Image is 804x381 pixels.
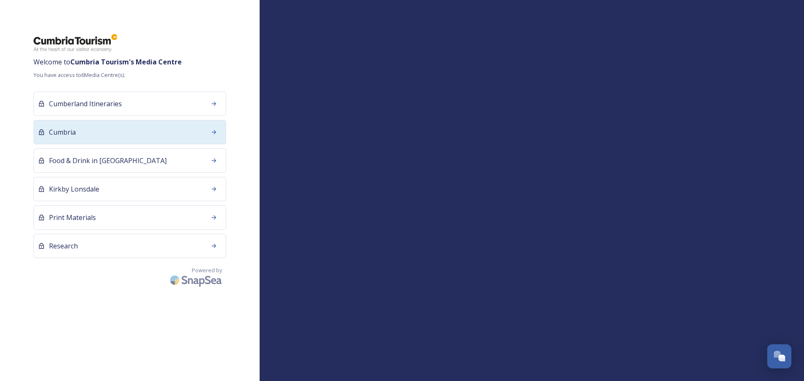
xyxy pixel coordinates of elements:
[33,92,226,120] a: Cumberland Itineraries
[49,99,122,109] span: Cumberland Itineraries
[33,120,226,148] a: Cumbria
[167,270,226,290] img: SnapSea Logo
[33,234,226,262] a: Research
[767,344,791,368] button: Open Chat
[49,212,96,222] span: Print Materials
[33,33,117,53] img: ct_logo.png
[49,184,99,194] span: Kirkby Lonsdale
[33,57,226,67] span: Welcome to
[33,205,226,234] a: Print Materials
[49,156,167,166] span: Food & Drink in [GEOGRAPHIC_DATA]
[33,177,226,205] a: Kirkby Lonsdale
[49,241,78,251] span: Research
[70,57,182,66] strong: Cumbria Tourism 's Media Centre
[33,148,226,177] a: Food & Drink in [GEOGRAPHIC_DATA]
[192,266,222,274] span: Powered by
[49,127,76,137] span: Cumbria
[33,71,226,79] span: You have access to 6 Media Centre(s).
